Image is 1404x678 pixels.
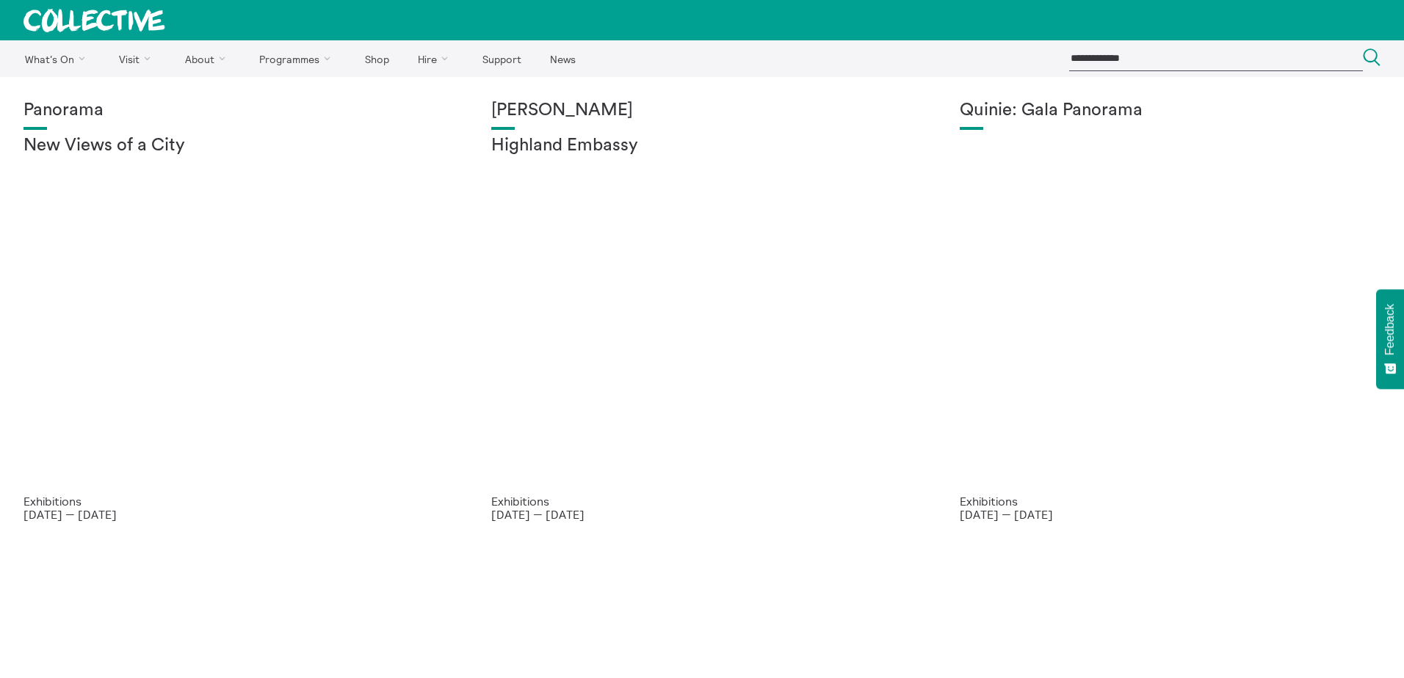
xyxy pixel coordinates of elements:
h2: Highland Embassy [491,136,912,156]
h2: New Views of a City [23,136,444,156]
a: Shop [352,40,402,77]
a: Solar wheels 17 [PERSON_NAME] Highland Embassy Exhibitions [DATE] — [DATE] [468,77,936,544]
h1: Panorama [23,101,444,121]
a: What's On [12,40,104,77]
p: [DATE] — [DATE] [491,508,912,521]
p: Exhibitions [23,495,444,508]
span: Feedback [1383,304,1397,355]
a: Hire [405,40,467,77]
a: Support [469,40,534,77]
p: [DATE] — [DATE] [23,508,444,521]
p: [DATE] — [DATE] [960,508,1381,521]
button: Feedback - Show survey [1376,289,1404,389]
h1: Quinie: Gala Panorama [960,101,1381,121]
h1: [PERSON_NAME] [491,101,912,121]
a: News [537,40,588,77]
a: About [172,40,244,77]
p: Exhibitions [491,495,912,508]
p: Exhibitions [960,495,1381,508]
a: Visit [106,40,170,77]
a: Josie Vallely Quinie: Gala Panorama Exhibitions [DATE] — [DATE] [936,77,1404,544]
a: Programmes [247,40,350,77]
